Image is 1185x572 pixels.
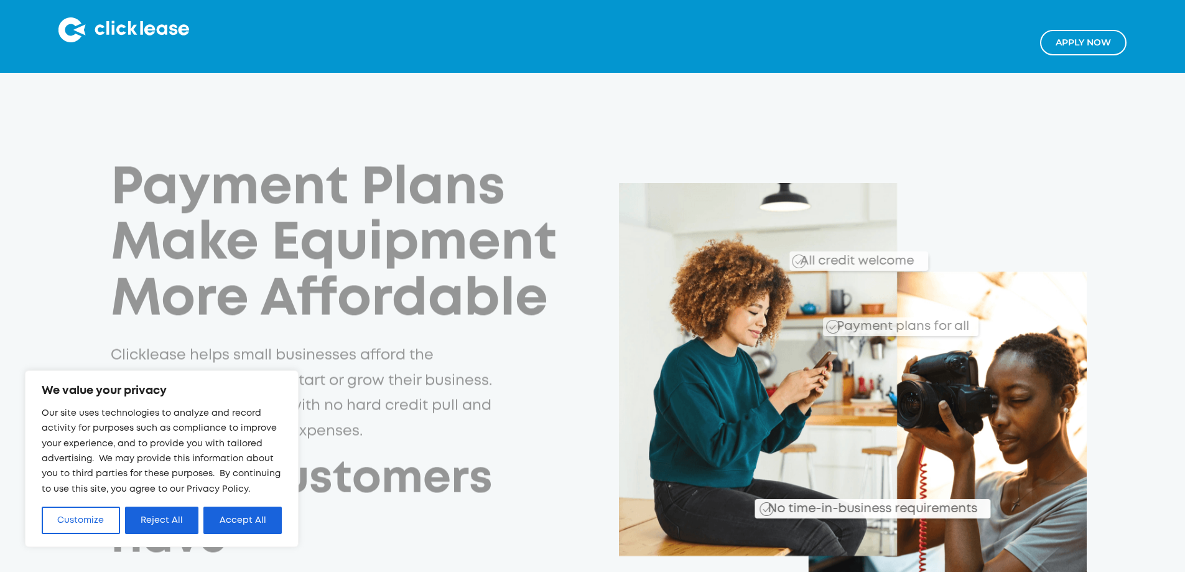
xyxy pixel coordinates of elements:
[760,502,773,516] img: Checkmark_callout
[832,311,969,336] div: Payment plans for all
[1040,30,1127,55] a: Apply NOw
[826,321,840,334] img: Checkmark_callout
[42,383,282,398] p: We value your privacy
[696,487,990,518] div: No time-in-business requirements
[58,17,189,42] img: Clicklease logo
[792,255,806,268] img: Checkmark_callout
[42,410,281,493] span: Our site uses technologies to analyze and record activity for purposes such as compliance to impr...
[751,244,928,271] div: All credit welcome
[203,507,282,534] button: Accept All
[111,161,582,328] h1: Payment Plans Make Equipment More Affordable
[125,507,199,534] button: Reject All
[25,370,299,547] div: We value your privacy
[111,343,500,444] p: Clicklease helps small businesses afford the equipment they need to start or grow their business....
[42,507,120,534] button: Customize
